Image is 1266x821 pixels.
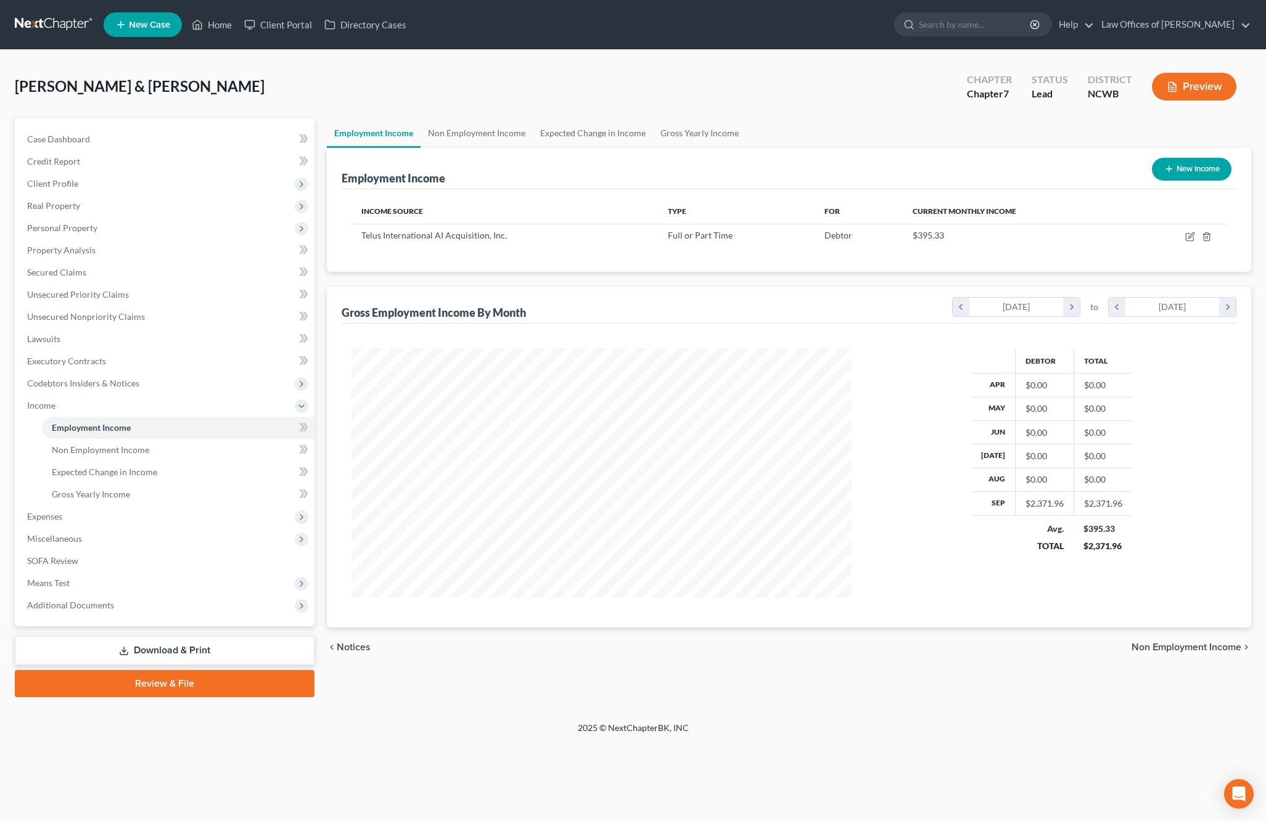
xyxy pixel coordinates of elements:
div: Open Intercom Messenger [1224,779,1254,809]
input: Search by name... [919,13,1032,36]
span: Telus International AI Acquisition, Inc. [361,230,507,240]
span: SOFA Review [27,555,78,566]
a: Employment Income [327,118,421,148]
div: Chapter [967,87,1012,101]
td: $0.00 [1074,420,1132,444]
span: Personal Property [27,223,97,233]
div: Lead [1032,87,1068,101]
span: Unsecured Nonpriority Claims [27,311,145,322]
td: $0.00 [1074,397,1132,420]
i: chevron_right [1241,642,1251,652]
span: [PERSON_NAME] & [PERSON_NAME] [15,77,265,95]
span: Real Property [27,200,80,211]
i: chevron_left [953,298,969,316]
i: chevron_right [1063,298,1080,316]
a: Gross Yearly Income [42,483,314,505]
th: Sep [971,492,1016,515]
span: Expenses [27,511,62,521]
i: chevron_left [1109,298,1125,316]
div: Employment Income [342,171,445,186]
a: Property Analysis [17,239,314,261]
a: Review & File [15,670,314,697]
span: Miscellaneous [27,533,82,544]
div: District [1088,73,1132,87]
div: $0.00 [1026,450,1064,462]
td: $0.00 [1074,444,1132,468]
a: Employment Income [42,417,314,439]
td: $0.00 [1074,468,1132,491]
a: Secured Claims [17,261,314,284]
span: Case Dashboard [27,134,90,144]
a: Unsecured Priority Claims [17,284,314,306]
span: Client Profile [27,178,78,189]
button: Preview [1152,73,1236,100]
div: $0.00 [1026,427,1064,439]
span: Employment Income [52,422,131,433]
th: Debtor [1015,348,1074,373]
div: $395.33 [1083,523,1122,535]
th: [DATE] [971,444,1016,468]
span: Secured Claims [27,267,86,277]
span: Expected Change in Income [52,467,157,477]
a: Client Portal [238,14,318,36]
div: Gross Employment Income By Month [342,305,526,320]
a: Lawsuits [17,328,314,350]
th: Aug [971,468,1016,491]
span: Gross Yearly Income [52,489,130,499]
button: New Income [1152,158,1231,181]
div: NCWB [1088,87,1132,101]
div: Status [1032,73,1068,87]
span: Non Employment Income [1132,642,1241,652]
div: $2,371.96 [1026,497,1064,510]
div: $0.00 [1026,402,1064,415]
a: Law Offices of [PERSON_NAME] [1095,14,1251,36]
div: TOTAL [1025,540,1064,552]
span: Type [668,206,686,216]
td: $2,371.96 [1074,492,1132,515]
span: Codebtors Insiders & Notices [27,378,139,388]
a: Executory Contracts [17,350,314,372]
span: Non Employment Income [52,444,149,455]
div: Chapter [967,73,1012,87]
span: $395.33 [913,230,944,240]
span: Additional Documents [27,600,114,610]
a: Case Dashboard [17,128,314,150]
a: Gross Yearly Income [653,118,746,148]
span: Executory Contracts [27,356,106,366]
div: $0.00 [1026,473,1064,486]
span: Income Source [361,206,423,216]
i: chevron_right [1219,298,1236,316]
span: Property Analysis [27,245,96,255]
div: $2,371.96 [1083,540,1122,552]
span: Credit Report [27,156,80,166]
a: Help [1053,14,1094,36]
span: 7 [1003,88,1009,99]
i: chevron_left [327,642,337,652]
a: Home [186,14,238,36]
a: Unsecured Nonpriority Claims [17,306,314,328]
a: Directory Cases [318,14,413,36]
span: to [1090,301,1098,313]
span: Income [27,400,55,410]
button: Non Employment Income chevron_right [1132,642,1251,652]
div: Avg. [1025,523,1064,535]
div: 2025 © NextChapterBK, INC [282,722,985,744]
span: New Case [129,20,170,30]
span: Current Monthly Income [913,206,1016,216]
a: Non Employment Income [42,439,314,461]
td: $0.00 [1074,374,1132,397]
button: chevron_left Notices [327,642,371,652]
span: Unsecured Priority Claims [27,289,129,300]
a: Expected Change in Income [533,118,653,148]
a: Non Employment Income [421,118,533,148]
a: Expected Change in Income [42,461,314,483]
a: SOFA Review [17,550,314,572]
span: Full or Part Time [668,230,733,240]
div: [DATE] [1125,298,1220,316]
a: Credit Report [17,150,314,173]
th: May [971,397,1016,420]
span: For [824,206,840,216]
th: Jun [971,420,1016,444]
div: $0.00 [1026,379,1064,391]
th: Total [1074,348,1132,373]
